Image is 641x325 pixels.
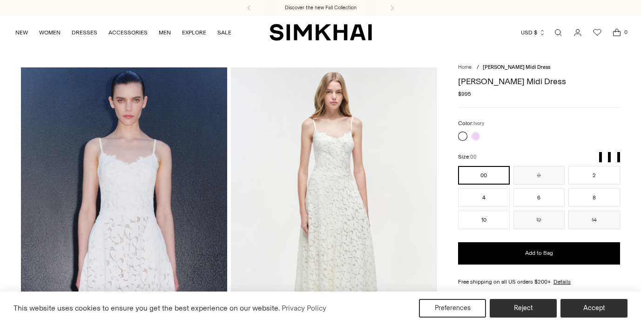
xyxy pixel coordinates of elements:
button: USD $ [521,22,546,43]
a: Discover the new Fall Collection [285,4,357,12]
span: $995 [458,90,471,98]
button: Preferences [419,299,486,318]
button: 4 [458,188,509,207]
span: Add to Bag [525,249,553,257]
span: [PERSON_NAME] Midi Dress [483,64,550,70]
button: 00 [458,166,509,185]
span: This website uses cookies to ensure you get the best experience on our website. [13,304,280,312]
a: Go to the account page [568,23,587,42]
button: 14 [568,211,620,229]
a: Open search modal [549,23,567,42]
span: 0 [621,28,630,36]
span: 00 [470,154,477,160]
div: Free shipping on all US orders $200+ [458,278,620,286]
label: Color: [458,119,484,128]
button: Reject [490,299,557,318]
a: Wishlist [588,23,607,42]
a: Details [553,278,571,286]
span: Ivory [473,120,484,126]
label: Size: [458,153,477,161]
button: Add to Bag [458,242,620,265]
a: EXPLORE [182,22,206,43]
button: 2 [568,166,620,185]
a: WOMEN [39,22,61,43]
a: SIMKHAI [270,23,372,41]
div: / [477,64,479,72]
a: SALE [217,22,231,43]
a: MEN [159,22,171,43]
button: 0 [513,166,565,185]
a: DRESSES [72,22,97,43]
nav: breadcrumbs [458,64,620,72]
h1: [PERSON_NAME] Midi Dress [458,77,620,86]
a: NEW [15,22,28,43]
button: 10 [458,211,509,229]
button: 6 [513,188,565,207]
button: 12 [513,211,565,229]
button: 8 [568,188,620,207]
a: ACCESSORIES [108,22,148,43]
a: Home [458,64,472,70]
a: Privacy Policy (opens in a new tab) [280,301,328,315]
button: Accept [560,299,628,318]
a: Open cart modal [607,23,626,42]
